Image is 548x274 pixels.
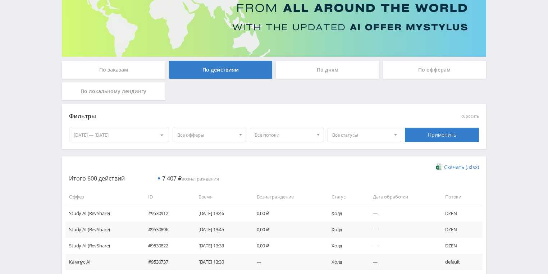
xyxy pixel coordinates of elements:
div: Применить [405,128,479,142]
span: Все офферы [177,128,236,142]
td: — [366,205,438,221]
td: — [366,222,438,238]
td: Оффер [65,189,141,205]
span: Все потоки [255,128,313,142]
span: 7 407 ₽ [162,174,182,182]
td: default [438,254,483,270]
div: По локальному лендингу [62,82,165,100]
td: 0,00 ₽ [250,222,324,238]
div: По действиям [169,61,273,79]
td: Вознаграждение [250,189,324,205]
td: — [366,254,438,270]
td: Кампус AI [65,254,141,270]
td: Холд [324,238,366,254]
td: ID [141,189,191,205]
td: [DATE] 13:30 [191,254,250,270]
span: вознаграждения [162,175,219,182]
td: Дата обработки [366,189,438,205]
td: [DATE] 13:46 [191,205,250,221]
td: — [366,238,438,254]
td: — [250,254,324,270]
td: 0,00 ₽ [250,205,324,221]
div: По заказам [62,61,165,79]
div: [DATE] — [DATE] [69,128,169,142]
div: По офферам [383,61,487,79]
div: По дням [276,61,379,79]
img: xlsx [436,163,442,170]
td: DZEN [438,238,483,254]
td: Холд [324,254,366,270]
td: DZEN [438,205,483,221]
td: 0,00 ₽ [250,238,324,254]
div: Фильтры [69,111,376,122]
td: #9530822 [141,238,191,254]
span: Скачать (.xlsx) [444,164,479,170]
a: Скачать (.xlsx) [436,164,479,171]
td: [DATE] 13:33 [191,238,250,254]
td: #9530896 [141,222,191,238]
td: DZEN [438,222,483,238]
span: Все статусы [332,128,391,142]
td: Study AI (RevShare) [65,205,141,221]
td: [DATE] 13:45 [191,222,250,238]
td: Время [191,189,250,205]
td: Потоки [438,189,483,205]
td: Study AI (RevShare) [65,222,141,238]
td: #9530912 [141,205,191,221]
span: Итого 600 действий [69,174,125,182]
td: Статус [324,189,366,205]
td: Холд [324,205,366,221]
td: #9530737 [141,254,191,270]
button: сбросить [461,114,479,119]
td: Study AI (RevShare) [65,238,141,254]
td: Холд [324,222,366,238]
